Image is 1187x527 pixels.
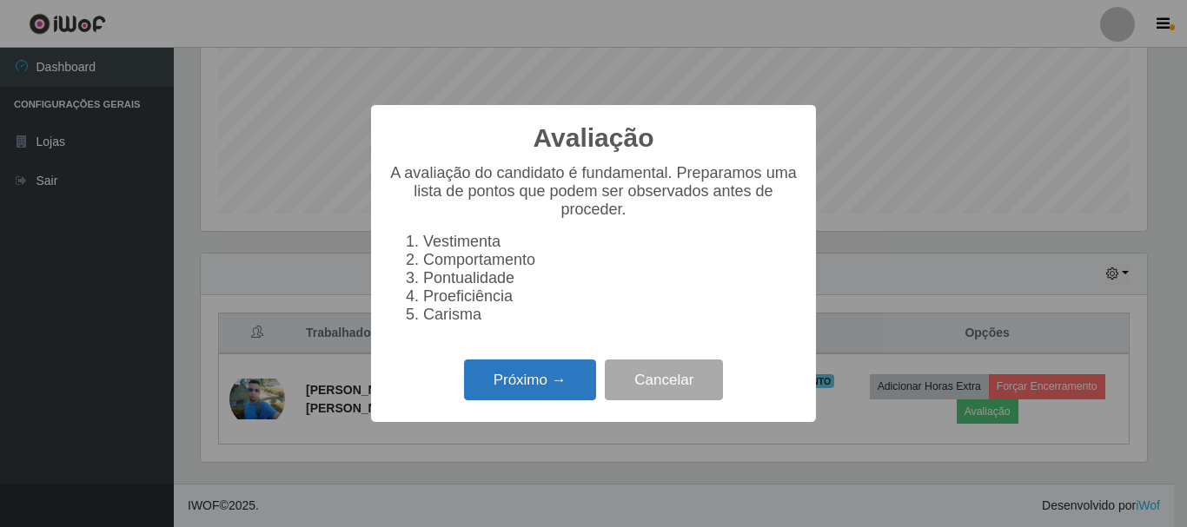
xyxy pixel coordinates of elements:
button: Próximo → [464,359,596,400]
li: Comportamento [423,251,799,269]
p: A avaliação do candidato é fundamental. Preparamos uma lista de pontos que podem ser observados a... [388,164,799,219]
li: Carisma [423,306,799,324]
button: Cancelar [605,359,723,400]
li: Proeficiência [423,287,799,306]
h2: Avaliação [534,122,654,154]
li: Pontualidade [423,269,799,287]
li: Vestimenta [423,233,799,251]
